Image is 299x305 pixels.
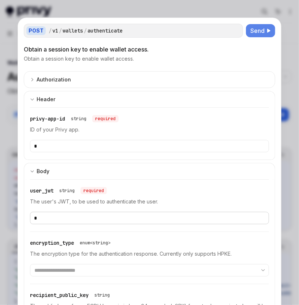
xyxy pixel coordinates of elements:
div: Obtain a session key to enable wallet access. [24,45,275,54]
div: privy-app-id [30,115,119,122]
div: / [49,27,52,34]
div: string [94,292,110,298]
div: Body [37,167,49,176]
div: string [71,116,86,122]
p: The user's JWT, to be used to authenticate the user. [30,197,269,206]
span: encryption_type [30,240,74,246]
div: v1 [52,27,58,34]
span: Send [250,26,265,35]
div: user_jwt [30,187,107,194]
div: required [81,187,107,194]
div: enum<string> [80,240,111,246]
div: Authorization [37,75,71,84]
div: / [59,27,62,34]
div: wallets [63,27,83,34]
button: expand input section [24,91,275,107]
span: recipient_public_key [30,292,89,298]
button: expand input section [24,71,275,88]
span: user_jwt [30,187,53,194]
div: POST [26,26,46,35]
div: authenticate [87,27,123,34]
span: privy-app-id [30,115,65,122]
button: Send [246,24,275,37]
div: required [92,115,119,122]
div: recipient_public_key [30,291,113,299]
p: Obtain a session key to enable wallet access. [24,55,134,62]
div: encryption_type [30,239,113,247]
p: ID of your Privy app. [30,125,269,134]
button: expand input section [24,163,275,179]
div: / [84,27,87,34]
div: string [59,188,75,194]
div: Header [37,95,55,104]
p: The encryption type for the authentication response. Currently only supports HPKE. [30,249,269,258]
